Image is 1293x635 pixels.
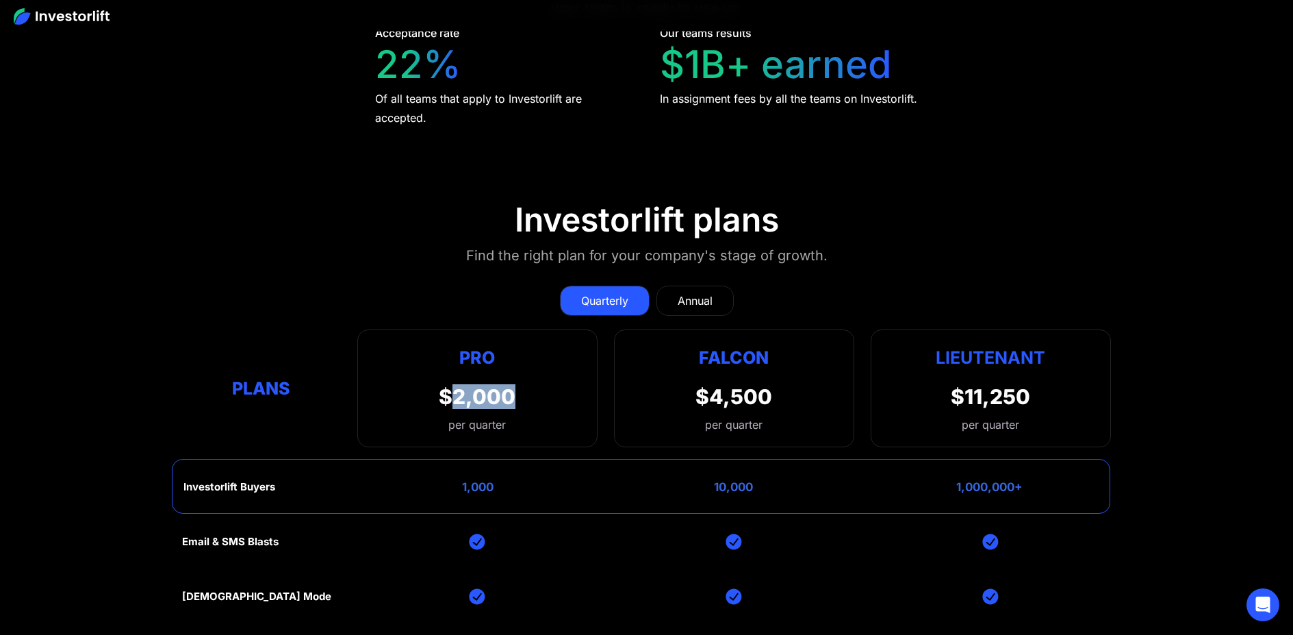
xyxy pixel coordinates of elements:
[375,42,461,88] div: 22%
[660,25,752,41] div: Our teams results
[581,292,628,309] div: Quarterly
[705,416,763,433] div: per quarter
[1246,588,1279,621] div: Open Intercom Messenger
[182,375,341,402] div: Plans
[678,292,713,309] div: Annual
[515,200,779,240] div: Investorlift plans
[375,89,635,127] div: Of all teams that apply to Investorlift are accepted.
[466,245,828,266] div: Find the right plan for your company's stage of growth.
[439,384,515,409] div: $2,000
[714,480,753,494] div: 10,000
[699,344,769,371] div: Falcon
[660,89,917,108] div: In assignment fees by all the teams on Investorlift.
[183,481,275,493] div: Investorlift Buyers
[962,416,1019,433] div: per quarter
[182,590,331,603] div: [DEMOGRAPHIC_DATA] Mode
[660,42,892,88] div: $1B+ earned
[439,344,515,371] div: Pro
[375,25,459,41] div: Acceptance rate
[936,347,1045,368] strong: Lieutenant
[462,480,494,494] div: 1,000
[956,480,1023,494] div: 1,000,000+
[695,384,772,409] div: $4,500
[439,416,515,433] div: per quarter
[182,536,279,548] div: Email & SMS Blasts
[951,384,1030,409] div: $11,250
